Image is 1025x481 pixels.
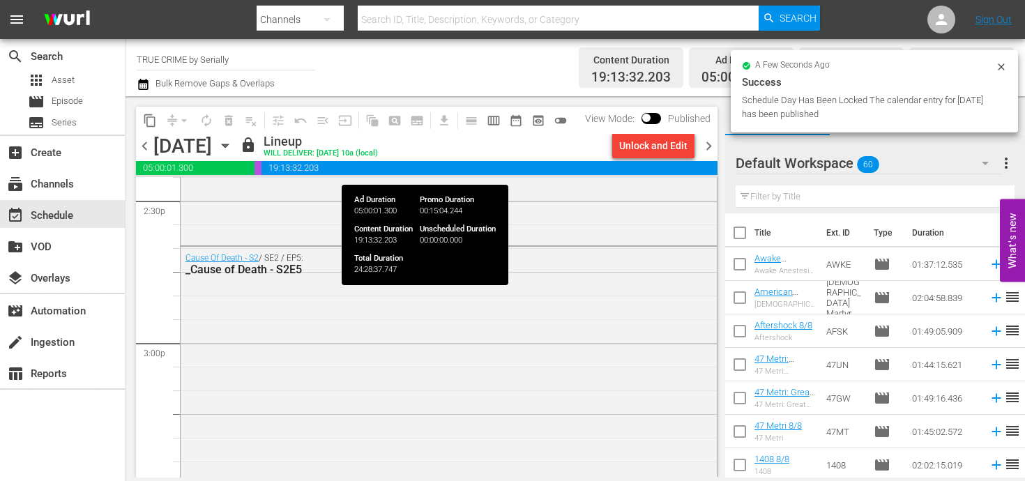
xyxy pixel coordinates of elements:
[874,457,890,473] span: Episode
[406,109,428,132] span: Create Series Block
[906,314,983,348] td: 01:49:05.909
[754,400,815,409] div: 47 Metri: Great White
[136,161,255,175] span: 05:00:01.300
[906,348,983,381] td: 01:44:15.621
[906,381,983,415] td: 01:49:16.436
[701,50,781,70] div: Ad Duration
[384,109,406,132] span: Create Search Block
[136,137,153,155] span: chevron_left
[7,303,24,319] span: Automation
[1004,289,1021,305] span: reorder
[554,114,568,128] span: toggle_off
[818,213,865,252] th: Ext. ID
[153,135,212,158] div: [DATE]
[754,253,809,284] a: Awake Anestesia cosciente 8/8
[7,144,24,161] span: Create
[906,281,983,314] td: 02:04:58.839
[821,314,868,348] td: AFSK
[755,60,830,71] span: a few seconds ago
[904,213,987,252] th: Duration
[509,114,523,128] span: date_range_outlined
[754,287,798,307] a: American Martyr 8/8
[262,107,289,134] span: Customize Events
[906,247,983,281] td: 01:37:12.535
[998,155,1015,171] span: more_vert
[821,348,868,381] td: 47UN
[1004,356,1021,372] span: reorder
[7,176,24,192] span: Channels
[264,134,378,149] div: Lineup
[185,253,639,276] div: / SE2 / EP5:
[754,367,815,376] div: 47 Metri: Uncaged
[754,300,815,309] div: [DEMOGRAPHIC_DATA] Martyr
[52,116,77,130] span: Series
[701,70,781,86] span: 05:00:01.300
[7,334,24,351] span: Ingestion
[821,415,868,448] td: 47MT
[989,290,1004,305] svg: Add to Schedule
[700,137,717,155] span: chevron_right
[742,74,1007,91] div: Success
[857,150,879,179] span: 60
[7,48,24,65] span: Search
[240,137,257,153] span: lock
[1004,322,1021,339] span: reorder
[874,256,890,273] span: Episode
[641,113,651,123] span: Toggle to switch from Published to Draft view.
[906,415,983,448] td: 01:45:02.572
[334,109,356,132] span: Update Metadata from Key Asset
[998,146,1015,180] button: more_vert
[531,114,545,128] span: preview_outlined
[161,109,195,132] span: Remove Gaps & Overlaps
[356,107,384,134] span: Refresh All Search Blocks
[7,207,24,224] span: Schedule
[7,270,24,287] span: Overlays
[736,144,1002,183] div: Default Workspace
[1004,456,1021,473] span: reorder
[7,238,24,255] span: VOD
[195,109,218,132] span: Loop Content
[8,11,25,28] span: menu
[989,323,1004,339] svg: Add to Schedule
[874,423,890,440] span: Episode
[487,114,501,128] span: calendar_view_week_outlined
[874,390,890,406] span: Episode
[754,420,802,431] a: 47 Metri 8/8
[780,6,817,31] span: Search
[264,149,378,158] div: WILL DELIVER: [DATE] 10a (local)
[1004,422,1021,439] span: reorder
[989,357,1004,372] svg: Add to Schedule
[261,161,717,175] span: 19:13:32.203
[754,467,789,476] div: 1408
[821,281,868,314] td: [DEMOGRAPHIC_DATA] Martyr
[185,253,259,263] a: Cause Of Death - S2
[754,320,812,330] a: Aftershock 8/8
[143,114,157,128] span: content_copy
[754,353,805,374] a: 47 Metri: Uncaged 8/8
[28,93,45,110] span: Episode
[7,365,24,382] span: Reports
[661,113,717,124] span: Published
[989,390,1004,406] svg: Add to Schedule
[1000,199,1025,282] button: Open Feedback Widget
[759,6,820,31] button: Search
[754,434,802,443] div: 47 Metri
[33,3,100,36] img: ans4CAIJ8jUAAAAAAAAAAAAAAAAAAAAAAAAgQb4GAAAAAAAAAAAAAAAAAAAAAAAAJMjXAAAAAAAAAAAAAAAAAAAAAAAAgAT5G...
[754,333,812,342] div: Aftershock
[865,213,904,252] th: Type
[619,133,688,158] div: Unlock and Edit
[821,247,868,281] td: AWKE
[139,109,161,132] span: Copy Lineup
[821,381,868,415] td: 47GW
[754,213,818,252] th: Title
[52,73,75,87] span: Asset
[153,78,275,89] span: Bulk Remove Gaps & Overlaps
[1004,389,1021,406] span: reorder
[591,50,671,70] div: Content Duration
[255,161,261,175] span: 00:15:04.244
[591,70,671,86] span: 19:13:32.203
[754,266,815,275] div: Awake Anestesia cosciente
[874,289,890,306] span: Episode
[742,93,992,121] div: Schedule Day Has Been Locked The calendar entry for [DATE] has been published
[289,109,312,132] span: Revert to Primary Episode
